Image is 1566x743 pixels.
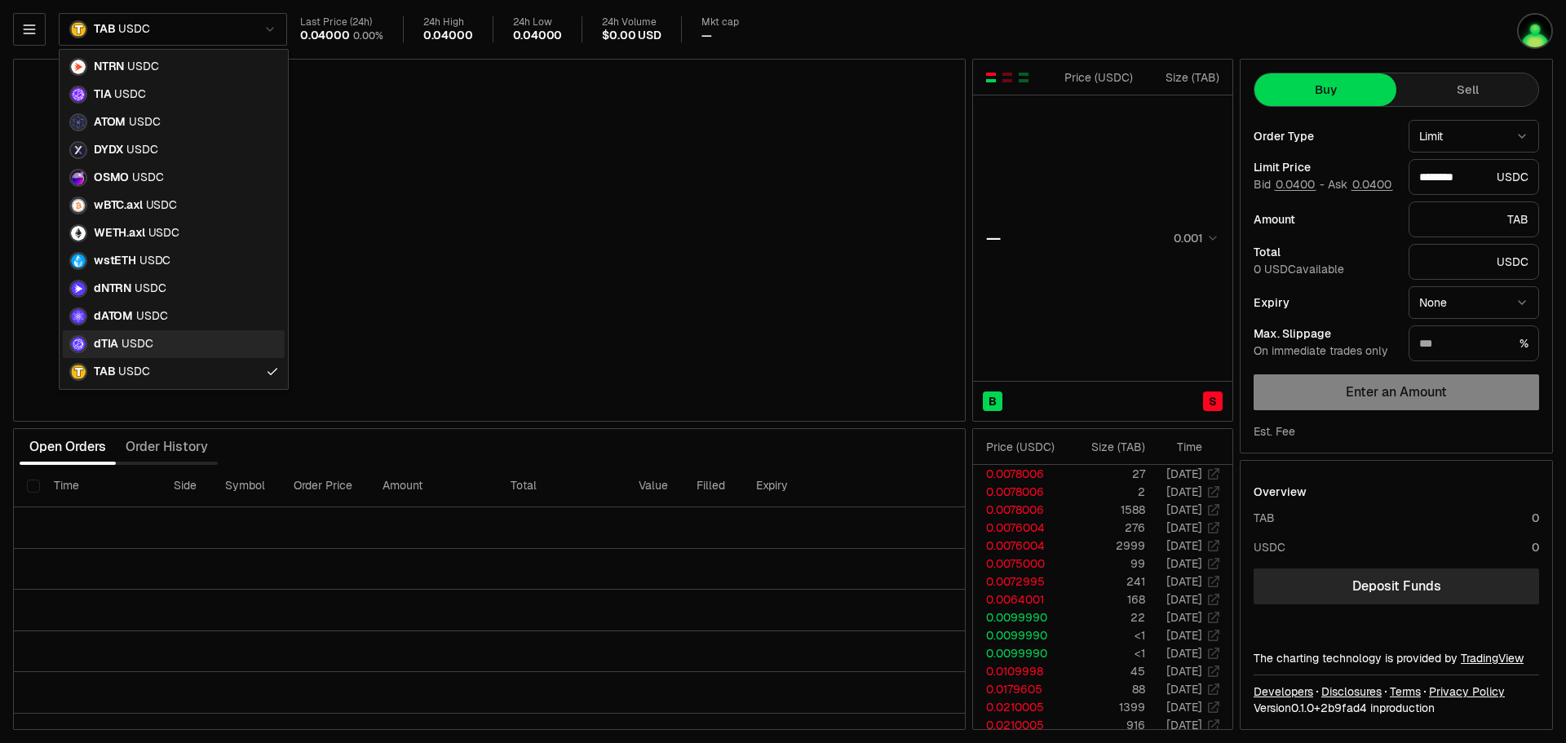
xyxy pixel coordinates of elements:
[132,170,163,185] span: USDC
[71,60,86,74] img: NTRN Logo
[71,226,86,241] img: WETH.axl Logo
[71,170,86,185] img: OSMO Logo
[94,337,118,352] span: dTIA
[94,226,145,241] span: WETH.axl
[146,198,177,213] span: USDC
[136,309,167,324] span: USDC
[114,87,145,102] span: USDC
[118,365,149,379] span: USDC
[71,337,86,352] img: dTIA Logo
[71,87,86,102] img: TIA Logo
[94,143,123,157] span: DYDX
[71,198,86,213] img: wBTC.axl Logo
[94,309,133,324] span: dATOM
[71,281,86,296] img: dNTRN Logo
[94,60,124,74] span: NTRN
[94,365,115,379] span: TAB
[127,60,158,74] span: USDC
[94,87,111,102] span: TIA
[94,281,131,296] span: dNTRN
[71,365,86,379] img: TAB Logo
[94,170,129,185] span: OSMO
[126,143,157,157] span: USDC
[94,115,126,130] span: ATOM
[139,254,170,268] span: USDC
[71,254,86,268] img: wstETH Logo
[71,309,86,324] img: dATOM Logo
[135,281,166,296] span: USDC
[129,115,160,130] span: USDC
[71,143,86,157] img: DYDX Logo
[71,115,86,130] img: ATOM Logo
[148,226,179,241] span: USDC
[94,254,136,268] span: wstETH
[94,198,143,213] span: wBTC.axl
[122,337,153,352] span: USDC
